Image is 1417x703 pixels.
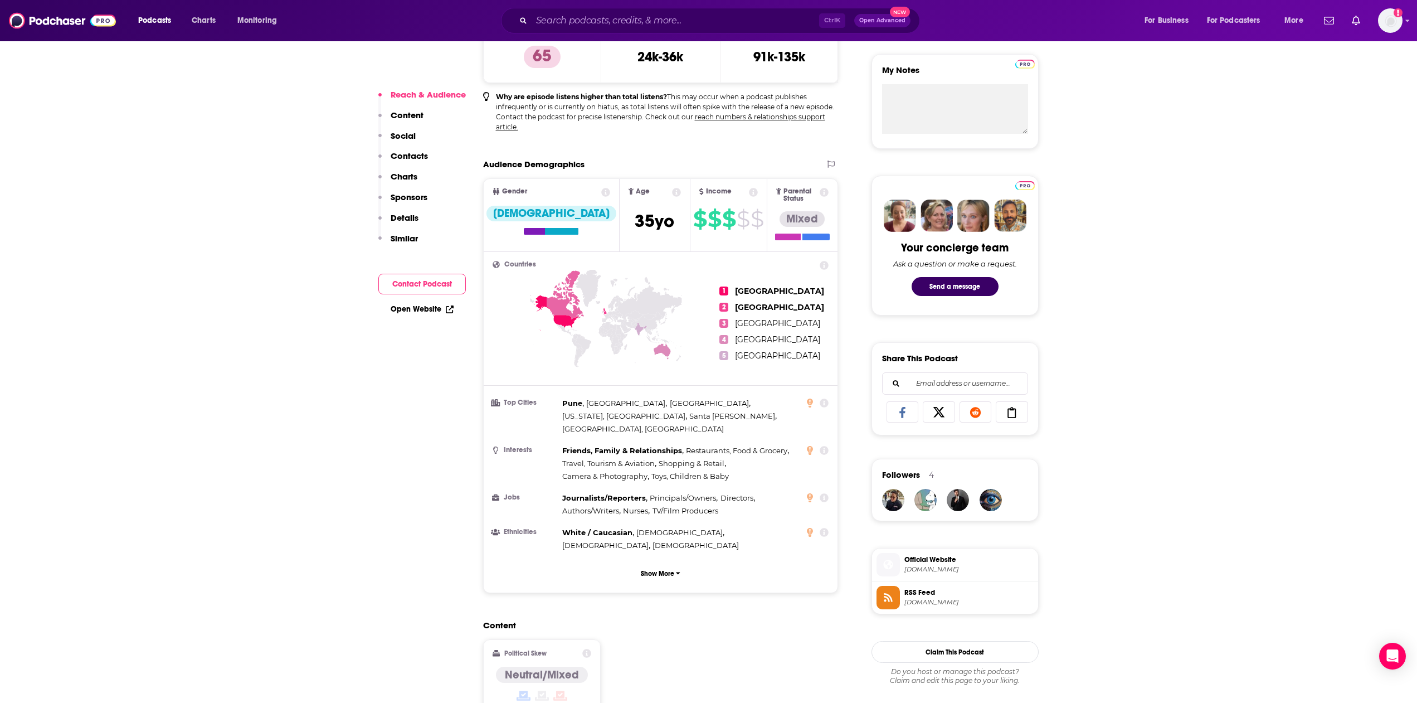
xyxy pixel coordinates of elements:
[914,489,937,511] img: gdelprete
[892,373,1019,394] input: Email address or username...
[659,459,724,468] span: Shopping & Retail
[877,553,1034,576] a: Official Website[DOMAIN_NAME]
[532,12,819,30] input: Search podcasts, credits, & more...
[192,13,216,28] span: Charts
[562,424,724,433] span: [GEOGRAPHIC_DATA], [GEOGRAPHIC_DATA]
[737,210,749,228] span: $
[670,397,751,410] span: ,
[562,539,650,552] span: ,
[391,171,417,182] p: Charts
[562,410,687,423] span: ,
[378,151,428,171] button: Contacts
[859,18,905,23] span: Open Advanced
[586,399,665,408] span: [GEOGRAPHIC_DATA]
[493,399,558,406] h3: Top Cities
[378,274,466,294] button: Contact Podcast
[882,469,920,480] span: Followers
[562,505,621,517] span: ,
[735,302,824,312] span: [GEOGRAPHIC_DATA]
[1015,181,1035,190] img: Podchaser Pro
[960,401,992,423] a: Share on Reddit
[493,447,558,454] h3: Interests
[512,8,931,33] div: Search podcasts, credits, & more...
[854,14,910,27] button: Open AdvancedNew
[722,210,736,228] span: $
[502,188,527,195] span: Gender
[493,563,829,584] button: Show More
[904,565,1034,574] span: iheart.com
[689,410,777,423] span: ,
[1378,8,1403,33] span: Logged in as mtraynor
[1015,60,1035,69] img: Podchaser Pro
[391,212,418,223] p: Details
[708,210,721,228] span: $
[562,528,632,537] span: White / Caucasian
[735,351,820,361] span: [GEOGRAPHIC_DATA]
[719,319,728,328] span: 3
[378,110,423,130] button: Content
[912,277,999,296] button: Send a message
[504,261,536,268] span: Countries
[391,192,427,202] p: Sponsors
[138,13,171,28] span: Podcasts
[719,287,728,295] span: 1
[623,505,650,517] span: ,
[882,65,1028,84] label: My Notes
[636,528,723,537] span: [DEMOGRAPHIC_DATA]
[378,130,416,151] button: Social
[636,188,650,195] span: Age
[504,649,547,657] h2: Political Skew
[751,210,763,228] span: $
[884,200,916,232] img: Sydney Profile
[562,397,584,410] span: ,
[483,620,830,631] h2: Content
[9,10,116,31] a: Podchaser - Follow, Share and Rate Podcasts
[230,12,291,30] button: open menu
[651,472,729,481] span: Toys, Children & Baby
[636,526,724,539] span: ,
[882,372,1028,395] div: Search followers
[1378,8,1403,33] img: User Profile
[980,489,1002,511] img: blackbeltpuppet
[719,335,728,344] span: 4
[486,206,616,221] div: [DEMOGRAPHIC_DATA]
[686,444,789,457] span: ,
[237,13,277,28] span: Monitoring
[650,492,718,505] span: ,
[957,200,990,232] img: Jules Profile
[184,12,222,30] a: Charts
[929,470,934,480] div: 4
[586,397,667,410] span: ,
[391,151,428,161] p: Contacts
[562,411,685,420] span: [US_STATE], [GEOGRAPHIC_DATA]
[641,570,674,578] p: Show More
[1137,12,1202,30] button: open menu
[635,210,674,232] span: 35 yo
[562,444,684,457] span: ,
[524,46,561,68] p: 65
[871,667,1039,685] div: Claim and edit this page to your liking.
[505,668,579,682] h4: Neutral/Mixed
[901,241,1009,255] div: Your concierge team
[1145,13,1189,28] span: For Business
[670,399,749,408] span: [GEOGRAPHIC_DATA]
[562,399,582,408] span: Pune
[1207,13,1260,28] span: For Podcasters
[893,259,1017,268] div: Ask a question or make a request.
[1015,180,1035,190] a: Pro website
[378,192,427,212] button: Sponsors
[720,493,753,502] span: Directors
[391,89,466,100] p: Reach & Audience
[904,588,1034,598] span: RSS Feed
[1347,11,1365,30] a: Show notifications dropdown
[921,200,953,232] img: Barbara Profile
[706,188,732,195] span: Income
[1319,11,1338,30] a: Show notifications dropdown
[659,457,726,470] span: ,
[378,171,417,192] button: Charts
[887,401,919,423] a: Share on Facebook
[947,489,969,511] a: JohirMia
[882,489,904,511] a: luiz.lazzarotto.fittipaldi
